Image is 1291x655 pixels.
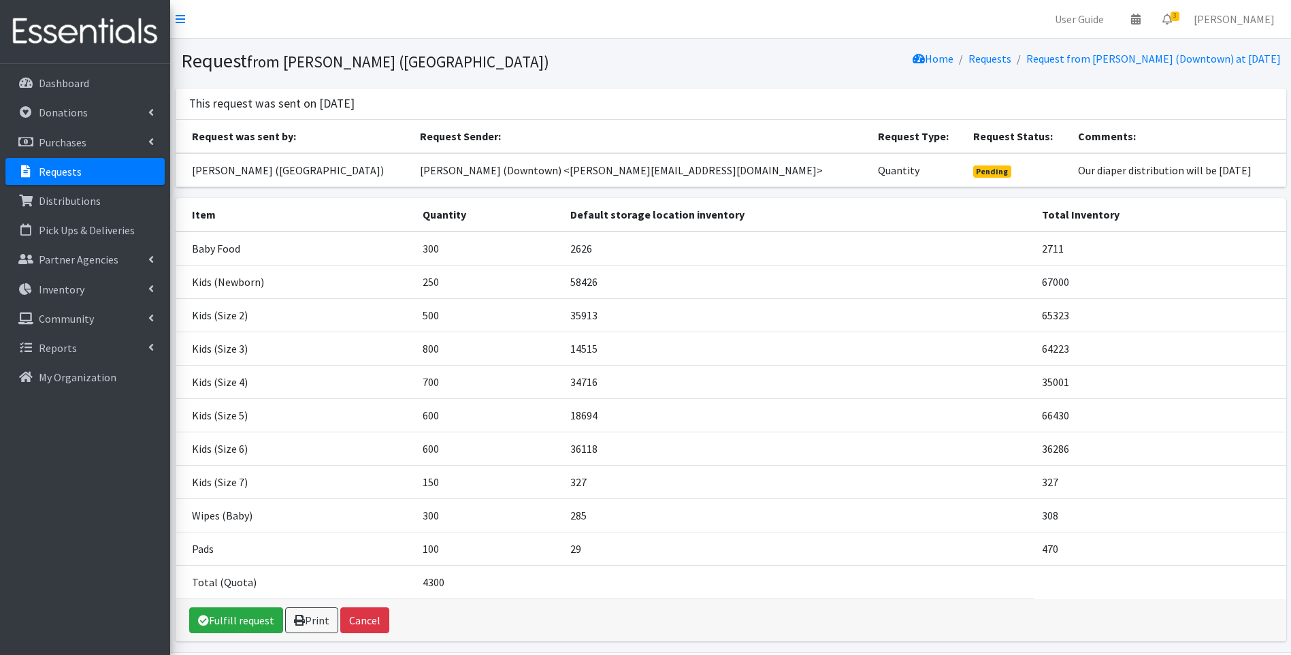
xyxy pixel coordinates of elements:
[5,276,165,303] a: Inventory
[176,153,412,187] td: [PERSON_NAME] ([GEOGRAPHIC_DATA])
[1044,5,1115,33] a: User Guide
[414,565,563,598] td: 4300
[414,332,563,365] td: 800
[1034,365,1286,398] td: 35001
[189,607,283,633] a: Fulfill request
[562,365,1033,398] td: 34716
[39,194,101,208] p: Distributions
[5,129,165,156] a: Purchases
[1026,52,1281,65] a: Request from [PERSON_NAME] (Downtown) at [DATE]
[5,99,165,126] a: Donations
[412,153,870,187] td: [PERSON_NAME] (Downtown) <[PERSON_NAME][EMAIL_ADDRESS][DOMAIN_NAME]>
[1034,432,1286,465] td: 36286
[562,532,1033,565] td: 29
[176,231,414,266] td: Baby Food
[414,265,563,298] td: 250
[1034,265,1286,298] td: 67000
[414,298,563,332] td: 500
[5,187,165,214] a: Distributions
[39,135,86,149] p: Purchases
[562,265,1033,298] td: 58426
[1034,532,1286,565] td: 470
[5,246,165,273] a: Partner Agencies
[39,370,116,384] p: My Organization
[176,120,412,153] th: Request was sent by:
[1034,498,1286,532] td: 308
[5,158,165,185] a: Requests
[870,153,965,187] td: Quantity
[176,332,414,365] td: Kids (Size 3)
[1034,332,1286,365] td: 64223
[176,532,414,565] td: Pads
[414,231,563,266] td: 300
[176,265,414,298] td: Kids (Newborn)
[1070,120,1286,153] th: Comments:
[181,49,726,73] h1: Request
[968,52,1011,65] a: Requests
[1070,153,1286,187] td: Our diaper distribution will be [DATE]
[414,398,563,432] td: 600
[562,332,1033,365] td: 14515
[562,298,1033,332] td: 35913
[1034,231,1286,266] td: 2711
[176,198,414,231] th: Item
[247,52,549,71] small: from [PERSON_NAME] ([GEOGRAPHIC_DATA])
[414,365,563,398] td: 700
[412,120,870,153] th: Request Sender:
[414,498,563,532] td: 300
[562,398,1033,432] td: 18694
[176,498,414,532] td: Wipes (Baby)
[39,312,94,325] p: Community
[414,432,563,465] td: 600
[1034,198,1286,231] th: Total Inventory
[5,364,165,391] a: My Organization
[39,283,84,296] p: Inventory
[39,106,88,119] p: Donations
[562,498,1033,532] td: 285
[39,223,135,237] p: Pick Ups & Deliveries
[5,9,165,54] img: HumanEssentials
[1034,398,1286,432] td: 66430
[5,305,165,332] a: Community
[176,432,414,465] td: Kids (Size 6)
[176,398,414,432] td: Kids (Size 5)
[5,217,165,244] a: Pick Ups & Deliveries
[414,198,563,231] th: Quantity
[189,97,355,111] h3: This request was sent on [DATE]
[870,120,965,153] th: Request Type:
[1034,465,1286,498] td: 327
[1034,298,1286,332] td: 65323
[176,565,414,598] td: Total (Quota)
[414,465,563,498] td: 150
[176,365,414,398] td: Kids (Size 4)
[562,432,1033,465] td: 36118
[340,607,389,633] button: Cancel
[562,198,1033,231] th: Default storage location inventory
[39,253,118,266] p: Partner Agencies
[39,165,82,178] p: Requests
[973,165,1012,178] span: Pending
[1183,5,1286,33] a: [PERSON_NAME]
[39,341,77,355] p: Reports
[562,231,1033,266] td: 2626
[1151,5,1183,33] a: 3
[285,607,338,633] a: Print
[176,298,414,332] td: Kids (Size 2)
[5,334,165,362] a: Reports
[965,120,1070,153] th: Request Status:
[176,465,414,498] td: Kids (Size 7)
[5,69,165,97] a: Dashboard
[913,52,953,65] a: Home
[562,465,1033,498] td: 327
[1171,12,1179,21] span: 3
[39,76,89,90] p: Dashboard
[414,532,563,565] td: 100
